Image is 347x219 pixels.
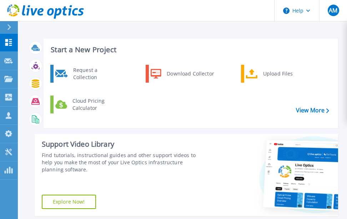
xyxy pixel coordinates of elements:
div: Cloud Pricing Calculator [69,97,122,112]
h3: Start a New Project [51,46,329,54]
div: Support Video Library [42,140,198,149]
a: Request a Collection [50,65,124,83]
a: View More [296,107,329,114]
a: Cloud Pricing Calculator [50,96,124,113]
a: Upload Files [241,65,314,83]
div: Upload Files [260,67,312,81]
div: Request a Collection [70,67,122,81]
div: Find tutorials, instructional guides and other support videos to help you make the most of your L... [42,152,198,173]
span: AM [329,8,337,13]
a: Download Collector [146,65,219,83]
div: Download Collector [163,67,217,81]
a: Explore Now! [42,195,96,209]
